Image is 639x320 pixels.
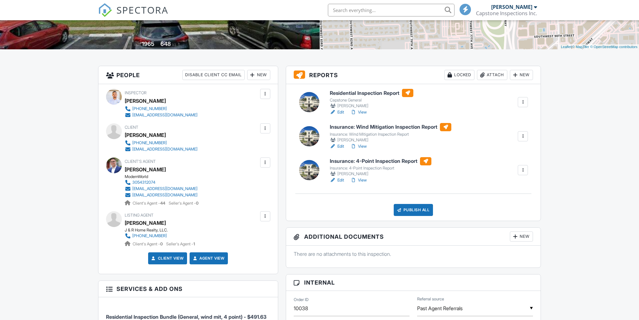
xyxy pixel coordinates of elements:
a: [EMAIL_ADDRESS][DOMAIN_NAME] [125,192,197,198]
div: Attach [477,70,507,80]
div: [PHONE_NUMBER] [132,106,167,111]
a: Agent View [192,255,224,262]
div: [PHONE_NUMBER] [132,140,167,145]
span: Client's Agent - [133,201,166,206]
h6: Residential Inspection Report [330,89,413,97]
a: View [350,109,367,115]
a: Insurance: 4-Point Inspection Report Insurance: 4-Point Inspection Report [PERSON_NAME] [330,157,431,177]
div: Disable Client CC Email [182,70,245,80]
span: SPECTORA [116,3,168,16]
span: sq. ft. [172,42,181,47]
span: Client's Agent [125,159,156,164]
div: [PERSON_NAME] [125,130,166,140]
div: Insurance: 4-Point Inspection Report [330,166,431,171]
div: Capstone Inspections Inc. [476,10,537,16]
div: [PERSON_NAME] [330,103,413,109]
h3: Internal [286,274,541,291]
a: Edit [330,177,344,183]
a: Residential Inspection Report Capstone General [PERSON_NAME] [330,89,413,109]
div: [EMAIL_ADDRESS][DOMAIN_NAME] [132,186,197,191]
span: Seller's Agent - [166,242,195,246]
div: 1965 [142,40,154,47]
div: [EMAIL_ADDRESS][DOMAIN_NAME] [132,147,197,152]
span: Built [134,42,141,47]
img: The Best Home Inspection Software - Spectora [98,3,112,17]
h3: Reports [286,66,541,84]
a: Client View [150,255,184,262]
a: [PHONE_NUMBER] [125,233,190,239]
span: Client's Agent - [133,242,164,246]
a: View [350,143,367,150]
input: Search everything... [328,4,454,16]
a: Edit [330,143,344,150]
a: [EMAIL_ADDRESS][DOMAIN_NAME] [125,146,197,152]
h6: Insurance: Wind Mitigation Inspection Report [330,123,451,131]
div: [EMAIL_ADDRESS][DOMAIN_NAME] [132,193,197,198]
label: Order ID [294,297,309,302]
div: Publish All [394,204,433,216]
div: Capstone General [330,98,413,103]
label: Referral source [417,296,444,302]
a: View [350,177,367,183]
a: © MapTiler [572,45,589,49]
h6: Insurance: 4-Point Inspection Report [330,157,431,165]
div: New [510,231,533,242]
span: Listing Agent [125,213,153,218]
div: Locked [444,70,474,80]
a: Edit [330,109,344,115]
strong: 44 [160,201,165,206]
span: Seller's Agent - [169,201,198,206]
a: 3054312074 [125,179,197,186]
h3: Services & Add ons [98,281,278,297]
span: Client [125,125,138,130]
div: [PERSON_NAME] [330,137,451,143]
div: 648 [160,40,171,47]
strong: 0 [196,201,198,206]
div: 3054312074 [132,180,155,185]
strong: 1 [193,242,195,246]
a: © OpenStreetMap contributors [590,45,637,49]
a: Insurance: Wind Mitigation Inspection Report Insurance: Wind Mitigation Inspection Report [PERSON... [330,123,451,143]
a: Leaflet [561,45,571,49]
div: [EMAIL_ADDRESS][DOMAIN_NAME] [132,113,197,118]
strong: 0 [160,242,163,246]
div: Insurance: Wind Mitigation Inspection Report [330,132,451,137]
p: There are no attachments to this inspection. [294,250,533,257]
span: Residential Inspection Bundle (General, wind mit, 4 point) - $491.63 [106,314,266,320]
div: New [510,70,533,80]
span: Inspector [125,90,147,95]
a: [PHONE_NUMBER] [125,140,197,146]
div: [PERSON_NAME] [330,171,431,177]
div: J & R Home Realty, LLC. [125,228,195,233]
a: [EMAIL_ADDRESS][DOMAIN_NAME] [125,112,197,118]
div: | [559,44,639,50]
div: [PERSON_NAME] [125,96,166,106]
a: [PERSON_NAME] [125,165,166,174]
h3: People [98,66,278,84]
a: SPECTORA [98,9,168,22]
div: [PHONE_NUMBER] [132,233,167,238]
div: ModernWorld [125,174,203,179]
h3: Additional Documents [286,228,541,246]
a: [EMAIL_ADDRESS][DOMAIN_NAME] [125,186,197,192]
div: New [247,70,270,80]
a: [PHONE_NUMBER] [125,106,197,112]
a: [PERSON_NAME] [125,218,166,228]
div: [PERSON_NAME] [491,4,532,10]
